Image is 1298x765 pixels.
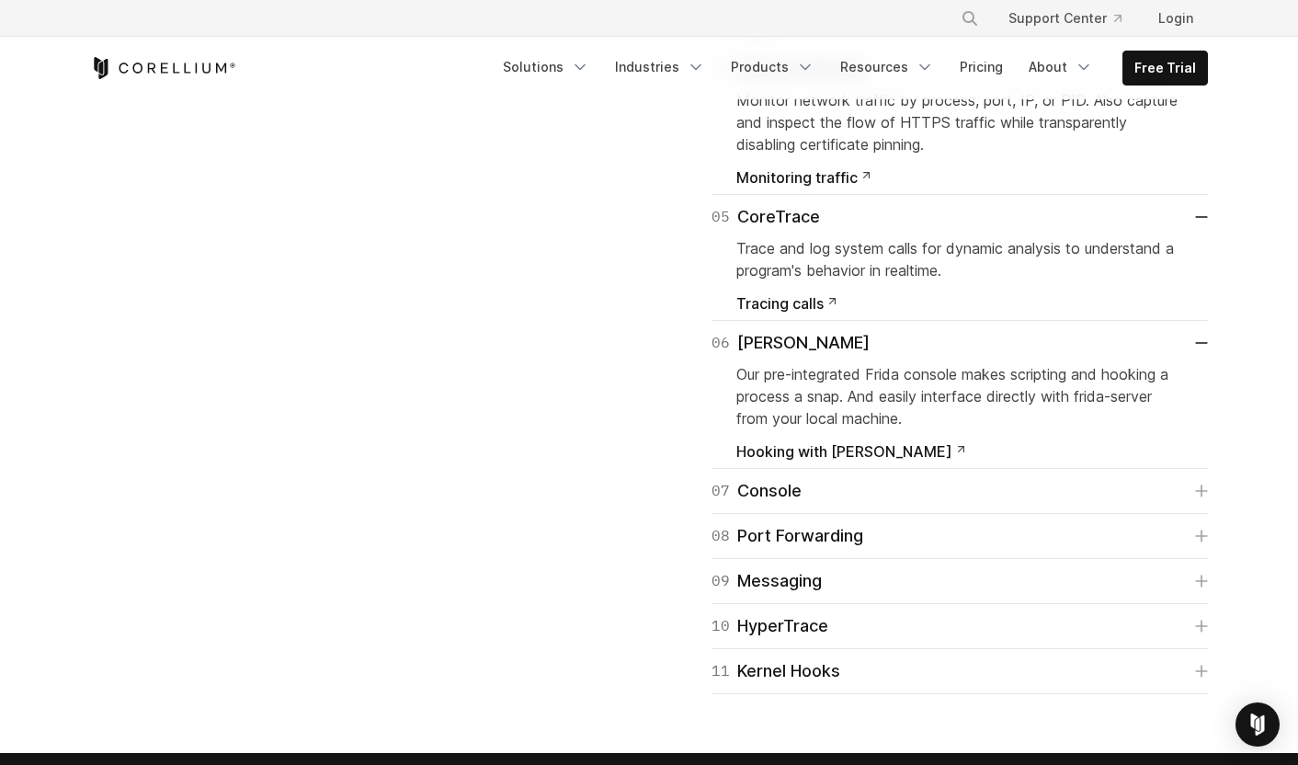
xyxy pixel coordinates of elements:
[1235,702,1280,747] div: Open Intercom Messenger
[492,51,1208,86] div: Navigation Menu
[712,658,730,684] span: 11
[712,613,730,639] span: 10
[1144,2,1208,35] a: Login
[712,478,1208,504] a: 07Console
[736,170,870,185] a: Monitoring traffic
[953,2,986,35] button: Search
[712,204,820,230] div: CoreTrace
[736,444,964,459] a: Hooking with [PERSON_NAME]
[1018,51,1104,84] a: About
[712,523,863,549] div: Port Forwarding
[712,523,730,549] span: 08
[712,523,1208,549] a: 08Port Forwarding
[712,658,1208,684] a: 11Kernel Hooks
[712,330,870,356] div: [PERSON_NAME]
[712,478,730,504] span: 07
[90,57,236,79] a: Corellium Home
[712,478,802,504] div: Console
[712,568,730,594] span: 09
[736,365,1168,428] span: Our pre-integrated Frida console makes scripting and hooking a process a snap. And easily interfa...
[712,568,822,594] div: Messaging
[994,2,1136,35] a: Support Center
[712,330,730,356] span: 06
[720,51,825,84] a: Products
[736,91,1178,154] span: Monitor network traffic by process, port, IP, or PID. Also capture and inspect the flow of HTTPS ...
[712,613,1208,639] a: 10HyperTrace
[712,330,1208,356] a: 06[PERSON_NAME]
[829,51,945,84] a: Resources
[712,568,1208,594] a: 09Messaging
[736,239,1174,280] span: Trace and log system calls for dynamic analysis to understand a program's behavior in realtime.
[712,613,828,639] div: HyperTrace
[492,51,600,84] a: Solutions
[949,51,1014,84] a: Pricing
[1123,51,1207,85] a: Free Trial
[939,2,1208,35] div: Navigation Menu
[712,204,730,230] span: 05
[604,51,716,84] a: Industries
[712,204,1208,230] a: 05CoreTrace
[736,296,836,311] a: Tracing calls
[712,658,840,684] div: Kernel Hooks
